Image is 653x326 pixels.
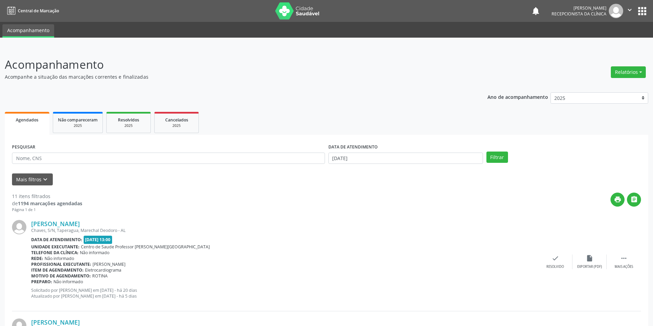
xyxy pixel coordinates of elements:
[486,152,508,163] button: Filtrar
[577,264,602,269] div: Exportar (PDF)
[31,220,80,227] a: [PERSON_NAME]
[84,236,112,244] span: [DATE] 13:00
[118,117,139,123] span: Resolvidos
[41,176,49,183] i: keyboard_arrow_down
[5,73,455,80] p: Acompanhe a situação das marcações correntes e finalizadas
[552,255,559,262] i: check
[31,261,91,267] b: Profissional executante:
[626,6,633,14] i: 
[159,123,194,128] div: 2025
[627,193,641,207] button: 
[31,237,82,243] b: Data de atendimento:
[614,196,621,203] i: print
[12,153,325,164] input: Nome, CNS
[615,264,633,269] div: Mais ações
[53,279,83,285] span: Não informado
[18,200,82,207] strong: 1194 marcações agendadas
[5,5,59,16] a: Central de Marcação
[31,256,43,261] b: Rede:
[623,4,636,18] button: 
[636,5,648,17] button: apps
[111,123,146,128] div: 2025
[487,92,548,101] p: Ano de acompanhamento
[31,244,80,250] b: Unidade executante:
[552,11,606,17] span: Recepcionista da clínica
[328,153,483,164] input: Selecione um intervalo
[18,8,59,14] span: Central de Marcação
[12,207,82,213] div: Página 1 de 1
[12,142,35,153] label: PESQUISAR
[31,287,538,299] p: Solicitado por [PERSON_NAME] em [DATE] - há 20 dias Atualizado por [PERSON_NAME] em [DATE] - há 5...
[12,173,53,185] button: Mais filtroskeyboard_arrow_down
[531,6,541,16] button: notifications
[552,5,606,11] div: [PERSON_NAME]
[328,142,378,153] label: DATA DE ATENDIMENTO
[31,318,80,326] a: [PERSON_NAME]
[5,56,455,73] p: Acompanhamento
[58,123,98,128] div: 2025
[81,244,210,250] span: Centro de Saude Professor [PERSON_NAME][GEOGRAPHIC_DATA]
[45,256,74,261] span: Não informado
[80,250,109,256] span: Não informado
[31,279,52,285] b: Preparo:
[620,255,628,262] i: 
[31,273,91,279] b: Motivo de agendamento:
[12,193,82,200] div: 11 itens filtrados
[31,250,78,256] b: Telefone da clínica:
[31,227,538,233] div: Chaves, S/N, Taperagua, Marechal Deodoro - AL
[92,273,108,279] span: ROTINA
[31,267,84,273] b: Item de agendamento:
[630,196,638,203] i: 
[58,117,98,123] span: Não compareceram
[609,4,623,18] img: img
[2,24,54,38] a: Acompanhamento
[586,255,593,262] i: insert_drive_file
[611,66,646,78] button: Relatórios
[16,117,38,123] span: Agendados
[610,193,625,207] button: print
[165,117,188,123] span: Cancelados
[12,220,26,234] img: img
[85,267,121,273] span: Eletrocardiograma
[93,261,125,267] span: [PERSON_NAME]
[546,264,564,269] div: Resolvido
[12,200,82,207] div: de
